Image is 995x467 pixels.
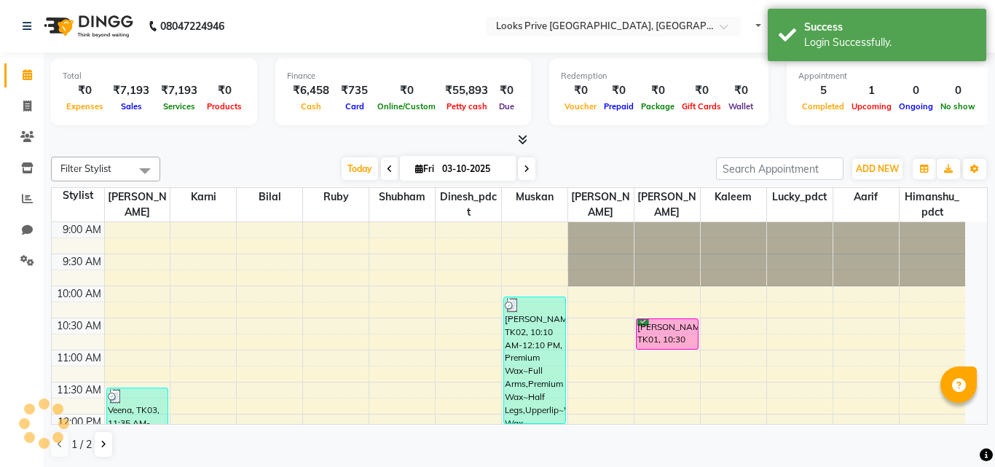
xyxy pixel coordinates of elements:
span: Card [342,101,368,111]
div: [PERSON_NAME], TK02, 10:10 AM-12:10 PM, Premium Wax~Full Arms,Premium Wax~Half Legs,Upperlip~Wax,... [504,297,565,423]
span: Bilal [237,188,302,206]
span: Wallet [725,101,757,111]
input: 2025-10-03 [438,158,511,180]
div: ₹0 [203,82,245,99]
span: [PERSON_NAME] [634,188,700,221]
span: Gift Cards [678,101,725,111]
span: Voucher [561,101,600,111]
div: 11:30 AM [54,382,104,398]
div: Finance [287,70,519,82]
span: Karni [170,188,236,206]
div: 12:00 PM [55,415,104,430]
span: Petty cash [443,101,491,111]
button: ADD NEW [852,159,902,179]
span: Ruby [303,188,369,206]
div: 0 [895,82,937,99]
div: 0 [937,82,979,99]
div: 1 [848,82,895,99]
div: 9:30 AM [60,254,104,270]
span: Kaleem [701,188,766,206]
div: ₹0 [678,82,725,99]
div: ₹0 [637,82,678,99]
div: Stylist [52,188,104,203]
div: ₹0 [561,82,600,99]
div: 11:00 AM [54,350,104,366]
span: Filter Stylist [60,162,111,174]
span: Sales [117,101,146,111]
span: Aarif [833,188,899,206]
div: ₹7,193 [107,82,155,99]
span: Lucky_pdct [767,188,833,206]
span: Online/Custom [374,101,439,111]
span: Services [160,101,199,111]
div: ₹55,893 [439,82,494,99]
span: No show [937,101,979,111]
span: Due [495,101,518,111]
span: [PERSON_NAME] [568,188,634,221]
div: [PERSON_NAME], TK01, 10:30 AM-11:00 AM, Hair Spa L'oreal(F)* [637,319,698,349]
span: Ongoing [895,101,937,111]
div: ₹0 [600,82,637,99]
span: Himanshu_pdct [900,188,965,221]
span: [PERSON_NAME] [105,188,170,221]
div: ₹0 [494,82,519,99]
div: Redemption [561,70,757,82]
span: 1 / 2 [71,437,92,452]
div: 9:00 AM [60,222,104,238]
div: 10:00 AM [54,286,104,302]
div: Login Successfully. [804,35,975,50]
span: Fri [412,163,438,174]
span: Shubham [369,188,435,206]
div: 10:30 AM [54,318,104,334]
div: ₹0 [63,82,107,99]
span: Dinesh_pdct [436,188,501,221]
div: Veena, TK03, 11:35 AM-12:35 PM, Cr.Stylist Cut(F) [107,388,168,450]
span: Today [342,157,378,180]
div: ₹0 [374,82,439,99]
div: Appointment [798,70,979,82]
div: ₹6,458 [287,82,335,99]
div: ₹735 [335,82,374,99]
div: 5 [798,82,848,99]
img: logo [37,6,137,47]
div: ₹7,193 [155,82,203,99]
span: ADD NEW [856,163,899,174]
span: Muskan [502,188,567,206]
input: Search Appointment [716,157,843,180]
div: Total [63,70,245,82]
span: Package [637,101,678,111]
span: Expenses [63,101,107,111]
div: Success [804,20,975,35]
span: Prepaid [600,101,637,111]
b: 08047224946 [160,6,224,47]
span: Cash [297,101,325,111]
span: Upcoming [848,101,895,111]
span: Completed [798,101,848,111]
div: ₹0 [725,82,757,99]
span: Products [203,101,245,111]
